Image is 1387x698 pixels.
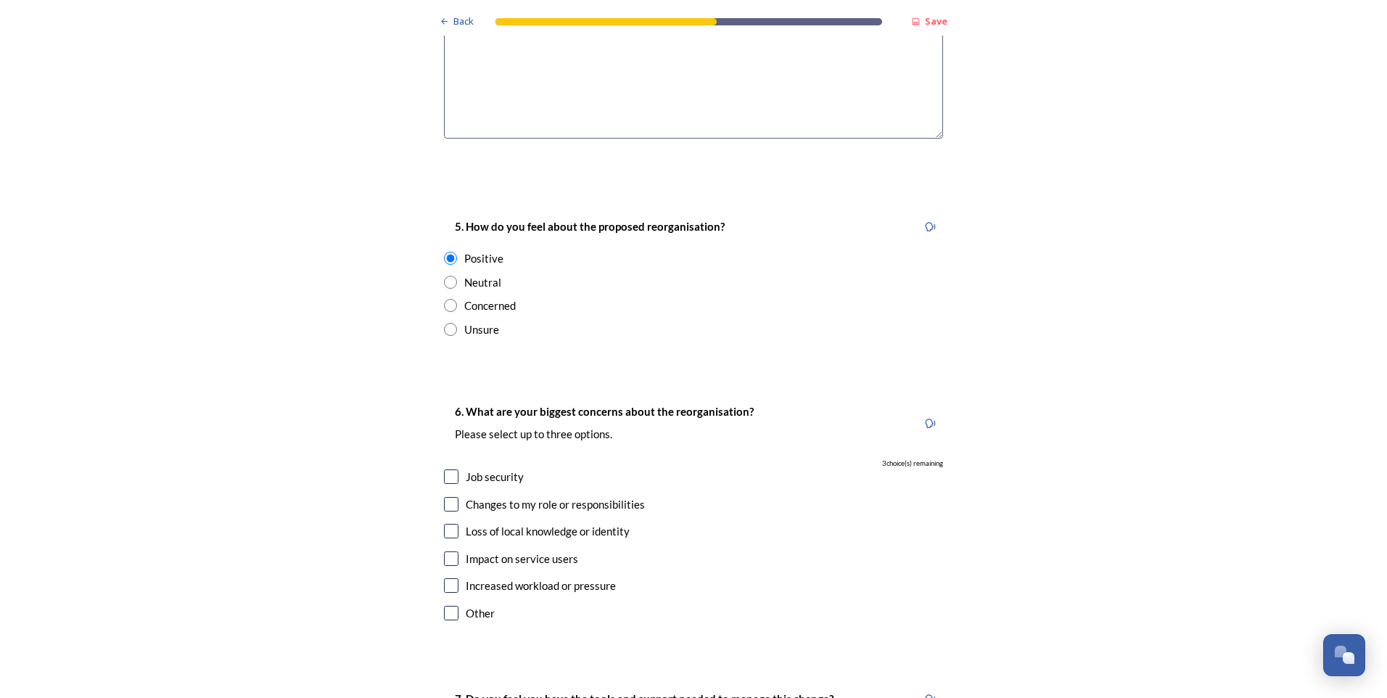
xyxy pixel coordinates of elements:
span: Back [453,15,474,28]
button: Open Chat [1323,634,1365,676]
strong: Save [925,15,947,28]
div: Increased workload or pressure [466,578,616,594]
div: Changes to my role or responsibilities [466,496,645,513]
div: Impact on service users [466,551,578,567]
div: Positive [464,250,503,267]
div: Neutral [464,274,501,291]
span: 3 choice(s) remaining [882,459,943,469]
div: Job security [466,469,524,485]
div: Loss of local knowledge or identity [466,523,630,540]
div: Other [466,605,495,622]
p: Please select up to three options. [455,427,754,442]
strong: 6. What are your biggest concerns about the reorganisation? [455,405,754,418]
div: Concerned [464,297,516,314]
div: Unsure [464,321,499,338]
strong: 5. How do you feel about the proposed reorganisation? [455,220,725,233]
